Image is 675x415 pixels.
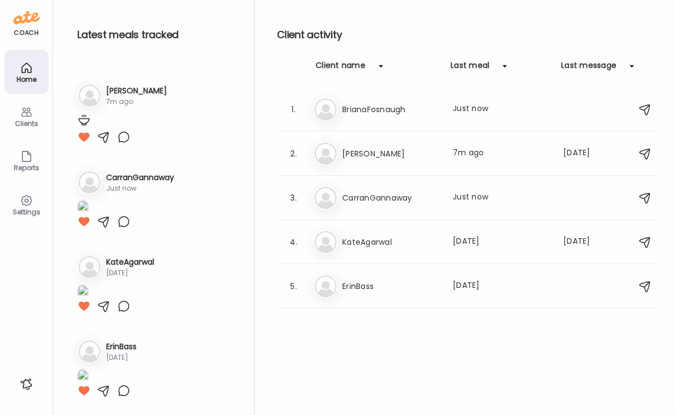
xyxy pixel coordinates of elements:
h3: KateAgarwal [106,256,154,268]
img: bg-avatar-default.svg [315,98,337,120]
div: 2. [287,147,300,160]
div: [DATE] [453,280,550,293]
div: Client name [316,60,365,77]
img: bg-avatar-default.svg [315,231,337,253]
div: [DATE] [563,147,606,160]
h3: CarranGannaway [342,191,439,204]
div: 7m ago [106,97,167,107]
h3: BrianaFosnaugh [342,103,439,116]
h2: Latest meals tracked [77,27,237,43]
div: Just now [453,103,550,116]
img: bg-avatar-default.svg [79,340,101,363]
h3: KateAgarwal [342,235,439,249]
img: images%2FBSFQB00j0rOawWNVf4SvQtxQl562%2FJfNDH5AMhLAXuu0D6bD0%2FWnI7ZeCvVsF2cKqiUCQy_1080 [77,285,88,300]
div: Reports [7,164,46,171]
div: 1. [287,103,300,116]
div: 3. [287,191,300,204]
img: bg-avatar-default.svg [79,85,101,107]
h3: [PERSON_NAME] [106,85,167,97]
h2: Client activity [277,27,658,43]
div: [DATE] [106,268,154,278]
div: Just now [106,183,174,193]
h3: ErinBass [342,280,439,293]
img: bg-avatar-default.svg [315,143,337,165]
img: bg-avatar-default.svg [79,256,101,278]
h3: [PERSON_NAME] [342,147,439,160]
div: 5. [287,280,300,293]
div: [DATE] [453,235,550,249]
div: 4. [287,235,300,249]
div: Home [7,76,46,83]
img: bg-avatar-default.svg [315,275,337,297]
div: Last message [561,60,616,77]
div: [DATE] [106,353,137,363]
h3: CarranGannaway [106,172,174,183]
div: [DATE] [563,235,606,249]
h3: ErinBass [106,341,137,353]
img: bg-avatar-default.svg [315,187,337,209]
img: ate [13,9,40,27]
div: coach [14,28,39,38]
div: Settings [7,208,46,216]
img: images%2FIFFD6Lp5OJYCWt9NgWjrgf5tujb2%2FbV1N8upJF9SrHNbrIrV5%2FyXXnNXfyhp3LHKexliBp_1080 [77,369,88,384]
div: Last meal [451,60,489,77]
div: Clients [7,120,46,127]
img: icon-food-black.svg [77,113,91,127]
img: images%2FKkOFNasss1NKMjzDX2ZYA4Skty62%2Fpf0lpWc6UgVGrIfWgUcQ%2FR57WvW8poRvldgwqpkJo_1080 [77,200,88,215]
div: 7m ago [453,147,550,160]
img: bg-avatar-default.svg [79,171,101,193]
div: Just now [453,191,550,204]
